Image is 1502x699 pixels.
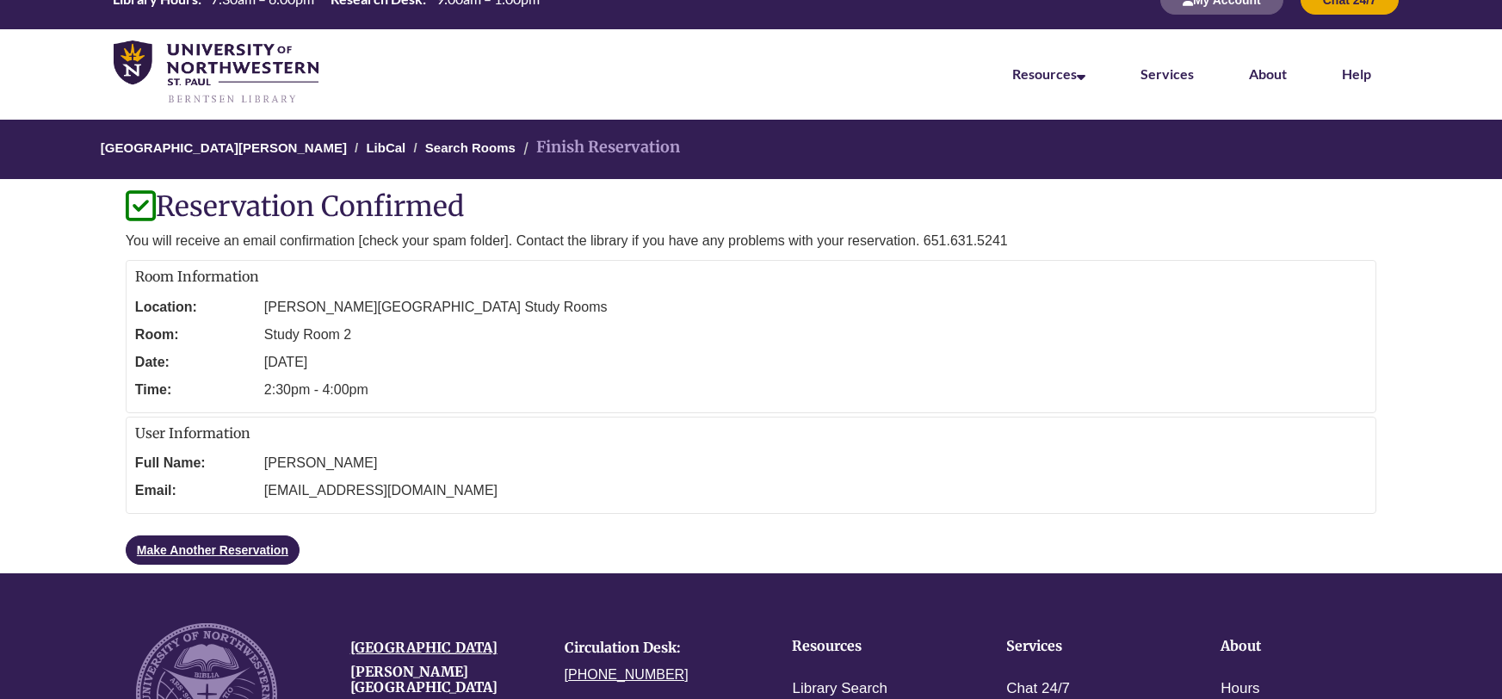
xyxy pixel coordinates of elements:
h4: Circulation Desk: [565,640,753,656]
dd: [DATE] [264,349,1367,376]
a: [PHONE_NUMBER] [565,667,689,682]
dd: 2:30pm - 4:00pm [264,376,1367,404]
dt: Full Name: [135,449,256,477]
dt: Time: [135,376,256,404]
h2: User Information [135,426,1367,442]
a: Services [1140,65,1194,82]
h2: Room Information [135,269,1367,285]
a: Resources [1012,65,1085,82]
h4: About [1221,639,1381,654]
dd: [PERSON_NAME] [264,449,1367,477]
p: You will receive an email confirmation [check your spam folder]. Contact the library if you have ... [126,231,1376,251]
h1: Reservation Confirmed [126,192,1376,222]
dt: Email: [135,477,256,504]
a: [GEOGRAPHIC_DATA] [350,639,498,656]
h4: Resources [792,639,953,654]
h4: [PERSON_NAME][GEOGRAPHIC_DATA] [350,665,539,695]
dt: Room: [135,321,256,349]
a: Help [1342,65,1371,82]
h4: Services [1006,639,1167,654]
a: Search Rooms [425,140,516,155]
li: Finish Reservation [519,135,680,160]
dd: [PERSON_NAME][GEOGRAPHIC_DATA] Study Rooms [264,294,1367,321]
a: About [1249,65,1287,82]
a: Make Another Reservation [126,535,300,565]
a: LibCal [366,140,405,155]
dd: [EMAIL_ADDRESS][DOMAIN_NAME] [264,477,1367,504]
dt: Date: [135,349,256,376]
img: UNWSP Library Logo [114,40,318,105]
a: [GEOGRAPHIC_DATA][PERSON_NAME] [101,140,347,155]
dd: Study Room 2 [264,321,1367,349]
nav: Breadcrumb [126,120,1376,179]
dt: Location: [135,294,256,321]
